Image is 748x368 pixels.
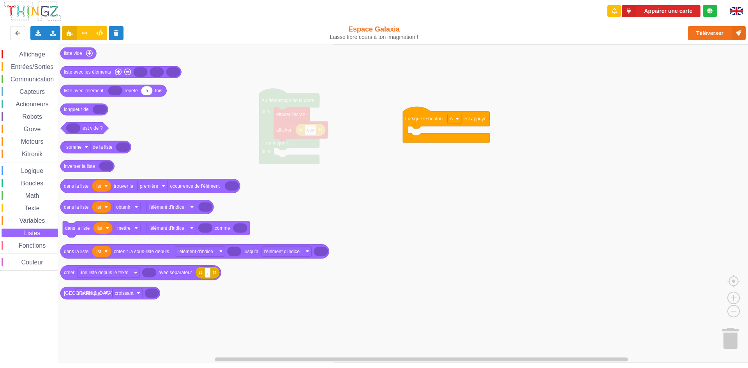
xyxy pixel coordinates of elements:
[95,204,101,210] text: list
[64,88,104,93] text: liste avec l’élément
[14,101,50,107] span: Actionneurs
[97,225,102,231] text: list
[79,270,129,275] text: une liste depuis le texte
[20,138,45,145] span: Moteurs
[64,291,113,296] text: [GEOGRAPHIC_DATA]
[21,151,44,157] span: Kitronik
[114,183,133,188] text: trouver la
[20,259,44,266] span: Couleur
[114,248,169,254] text: obtenir la sous-liste depuis
[140,183,159,188] text: première
[145,88,148,93] text: 5
[64,51,82,56] text: liste vide
[309,34,439,40] div: Laisse libre cours à ton imagination !
[207,270,208,275] text: ,
[95,248,101,254] text: list
[309,25,439,40] div: Espace Galaxia
[622,5,700,17] button: Appairer une carte
[730,7,743,15] img: gb.png
[21,113,43,120] span: Robots
[23,230,42,236] span: Listes
[64,204,89,210] text: dans la liste
[64,107,89,112] text: longueur de
[78,291,100,296] text: numérique
[155,88,162,93] text: fois
[464,116,487,121] text: est appuyé
[18,88,46,95] span: Capteurs
[703,5,717,17] div: Tu es connecté au serveur de création de Thingz
[64,163,95,169] text: inverser la liste
[64,248,89,254] text: dans la liste
[10,63,55,70] span: Entrées/Sorties
[115,291,134,296] text: croissant
[83,125,103,131] text: est vide ?
[64,183,89,188] text: dans la liste
[116,204,131,210] text: obtenir
[18,51,46,58] span: Affichage
[18,242,47,249] span: Fonctions
[9,76,55,83] span: Communication
[20,167,44,174] span: Logique
[65,225,90,231] text: dans la liste
[149,204,185,210] text: l'élément d'indice
[148,225,184,231] text: l'élément d'indice
[178,248,213,254] text: l'élément d'indice
[264,248,300,254] text: l'élément d'indice
[23,126,42,132] span: Grove
[688,26,746,40] button: Téléverser
[405,116,443,121] text: Lorsque le bouton
[18,217,46,224] span: Variables
[4,1,62,21] img: thingz_logo.png
[64,69,111,75] text: liste avec les éléments
[24,192,41,199] span: Math
[20,180,44,187] span: Boucles
[170,183,220,188] text: occurrence de l’élément
[117,225,131,231] text: mettre
[243,248,258,254] text: jusqu’à
[66,144,82,150] text: somme
[23,205,41,211] span: Texte
[450,116,453,121] text: A
[125,88,138,93] text: répété
[93,144,113,150] text: de la liste
[95,183,101,188] text: list
[215,225,230,231] text: comme
[64,270,74,275] text: créer
[159,270,192,275] text: avec séparateur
